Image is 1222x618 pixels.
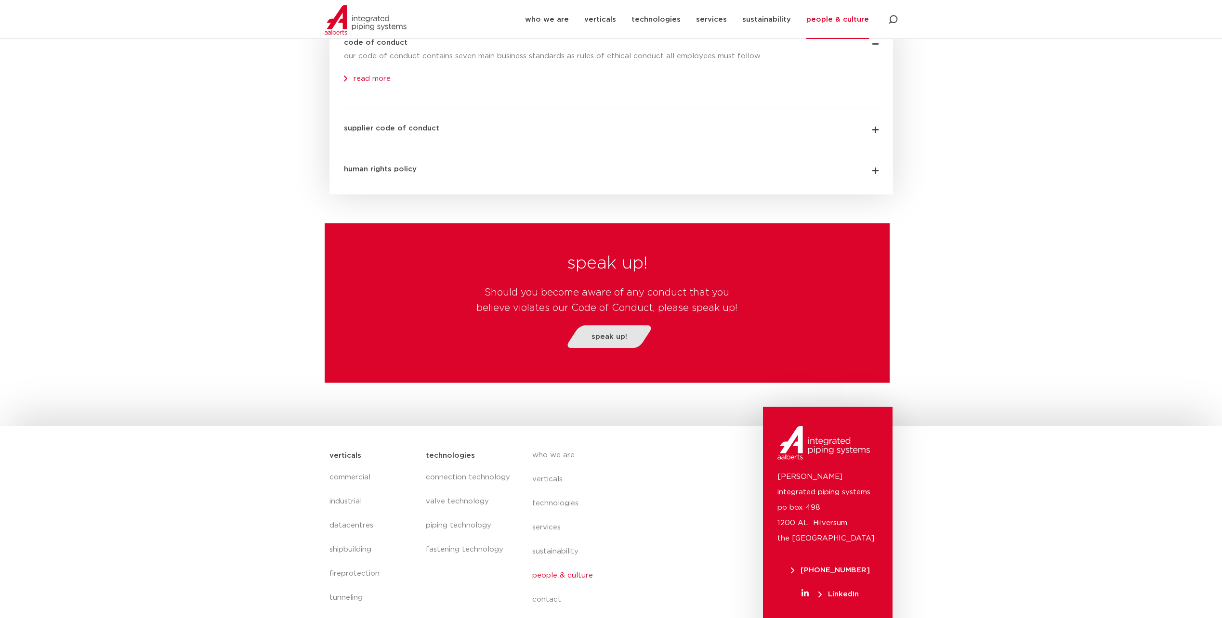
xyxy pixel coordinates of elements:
[329,514,417,538] a: datacentres
[791,566,870,574] span: [PHONE_NUMBER]
[344,108,879,134] div: supplier code of conduct
[777,591,883,598] a: LinkedIn
[344,49,879,64] p: our code of conduct contains seven main business standards as rules of ethical conduct all employ...
[532,443,709,467] a: who we are
[426,538,512,562] a: fastening technology
[329,586,417,610] a: tunneling
[532,564,709,588] a: people & culture
[532,467,709,491] a: verticals
[532,588,709,612] a: contact
[532,491,709,515] a: technologies
[532,540,709,564] a: sustainability
[818,591,859,598] span: LinkedIn
[344,125,439,132] a: supplier code of conduct
[532,443,709,612] nav: Menu
[777,566,883,574] a: [PHONE_NUMBER]
[344,49,879,86] div: code of conduct
[777,469,878,546] p: [PERSON_NAME] integrated piping systems po box 498 1200 AL Hilversum the [GEOGRAPHIC_DATA]
[344,149,879,175] div: human rights policy
[426,448,475,463] h5: technologies
[329,538,417,562] a: shipbuilding
[426,465,512,562] nav: Menu
[473,252,741,275] h2: speak up!
[565,325,654,348] a: speak up!
[591,333,627,340] span: speak up!
[532,515,709,540] a: services
[426,465,512,489] a: connection technology
[426,489,512,514] a: valve technology
[344,166,417,173] a: human rights policy
[426,514,512,538] a: piping technology
[329,465,417,489] a: commercial
[473,285,741,316] h4: Should you become aware of any conduct that you believe violates our Code of Conduct, please spea...
[329,562,417,586] a: fireprotection
[344,39,407,46] a: code of conduct
[344,75,391,82] a: read more
[329,448,361,463] h5: verticals
[329,489,417,514] a: industrial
